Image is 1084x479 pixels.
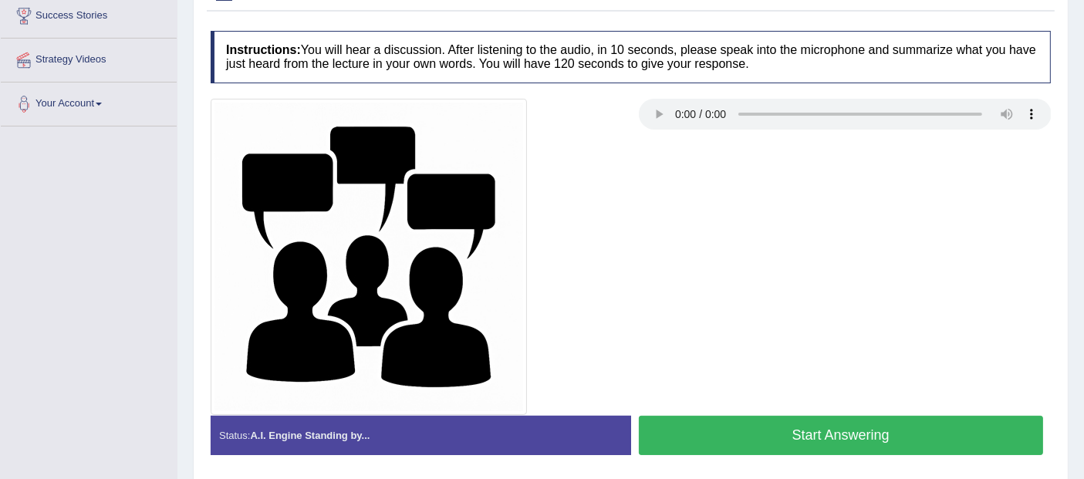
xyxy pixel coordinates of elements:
button: Start Answering [639,416,1044,455]
div: Status: [211,416,631,455]
a: Your Account [1,83,177,121]
b: Instructions: [226,43,301,56]
a: Strategy Videos [1,39,177,77]
strong: A.I. Engine Standing by... [250,430,370,441]
h4: You will hear a discussion. After listening to the audio, in 10 seconds, please speak into the mi... [211,31,1051,83]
